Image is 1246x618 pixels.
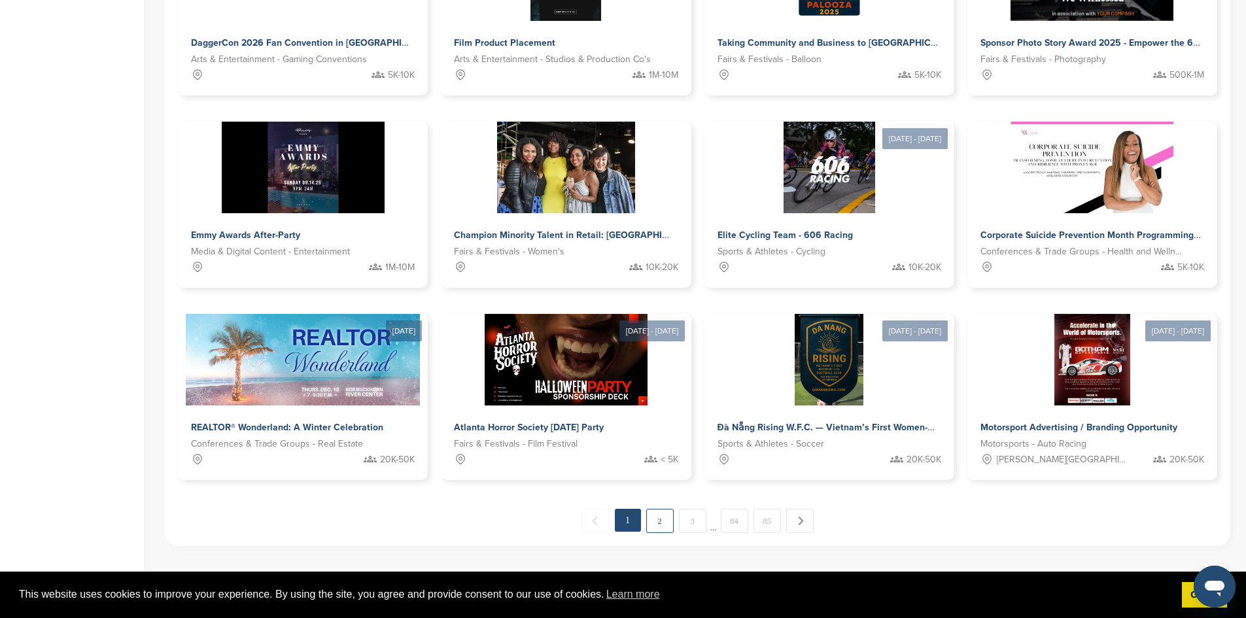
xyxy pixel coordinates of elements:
[386,320,422,341] div: [DATE]
[191,437,363,451] span: Conferences & Trade Groups - Real Estate
[485,314,648,405] img: Sponsorpitch &
[385,260,415,275] span: 1M-10M
[191,230,300,241] span: Emmy Awards After-Party
[388,68,415,82] span: 5K-10K
[882,128,948,149] div: [DATE] - [DATE]
[967,293,1217,480] a: [DATE] - [DATE] Sponsorpitch & Motorsport Advertising / Branding Opportunity Motorsports - Auto R...
[222,122,385,213] img: Sponsorpitch &
[1177,260,1204,275] span: 5K-10K
[454,245,564,259] span: Fairs & Festivals - Women's
[795,314,863,405] img: Sponsorpitch &
[704,293,954,480] a: [DATE] - [DATE] Sponsorpitch & Đà Nẵng Rising W.F.C. — Vietnam’s First Women-Led Football Club Sp...
[718,437,824,451] span: Sports & Athletes - Soccer
[191,245,350,259] span: Media & Digital Content - Entertainment
[710,509,717,532] span: …
[1169,68,1204,82] span: 500K-1M
[718,422,1002,433] span: Đà Nẵng Rising W.F.C. — Vietnam’s First Women-Led Football Club
[718,52,822,67] span: Fairs & Festivals - Balloon
[619,320,685,341] div: [DATE] - [DATE]
[786,509,814,533] a: Next →
[1145,320,1211,341] div: [DATE] - [DATE]
[649,68,678,82] span: 1M-10M
[718,245,825,259] span: Sports & Athletes - Cycling
[907,453,941,467] span: 20K-50K
[646,260,678,275] span: 10K-20K
[882,320,948,341] div: [DATE] - [DATE]
[784,122,875,213] img: Sponsorpitch &
[1169,453,1204,467] span: 20K-50K
[1011,122,1173,213] img: Sponsorpitch &
[980,245,1185,259] span: Conferences & Trade Groups - Health and Wellness
[1194,566,1236,608] iframe: Button to launch messaging window
[721,509,748,533] a: 84
[718,37,1154,48] span: Taking Community and Business to [GEOGRAPHIC_DATA] with the [US_STATE] Hot Air Balloon Palooza
[191,37,538,48] span: DaggerCon 2026 Fan Convention in [GEOGRAPHIC_DATA], [GEOGRAPHIC_DATA]
[679,509,706,533] a: 3
[980,422,1177,433] span: Motorsport Advertising / Branding Opportunity
[1054,314,1130,405] img: Sponsorpitch &
[914,68,941,82] span: 5K-10K
[454,230,928,241] span: Champion Minority Talent in Retail: [GEOGRAPHIC_DATA], [GEOGRAPHIC_DATA] & [GEOGRAPHIC_DATA] 2025
[753,509,781,533] a: 85
[454,37,555,48] span: Film Product Placement
[178,122,428,288] a: Sponsorpitch & Emmy Awards After-Party Media & Digital Content - Entertainment 1M-10M
[186,314,420,405] img: Sponsorpitch &
[646,509,674,533] a: 2
[582,509,610,533] span: ← Previous
[441,122,691,288] a: Sponsorpitch & Champion Minority Talent in Retail: [GEOGRAPHIC_DATA], [GEOGRAPHIC_DATA] & [GEOGRA...
[967,122,1217,288] a: Sponsorpitch & Corporate Suicide Prevention Month Programming with [PERSON_NAME] Conferences & Tr...
[191,422,383,433] span: REALTOR® Wonderland: A Winter Celebration
[980,52,1106,67] span: Fairs & Festivals - Photography
[997,453,1126,467] span: [PERSON_NAME][GEOGRAPHIC_DATA][PERSON_NAME], [GEOGRAPHIC_DATA], [GEOGRAPHIC_DATA], [GEOGRAPHIC_DA...
[661,453,678,467] span: < 5K
[980,437,1086,451] span: Motorsports - Auto Racing
[19,585,1171,604] span: This website uses cookies to improve your experience. By using the site, you agree and provide co...
[380,453,415,467] span: 20K-50K
[718,230,853,241] span: Elite Cycling Team - 606 Racing
[454,437,578,451] span: Fairs & Festivals - Film Festival
[909,260,941,275] span: 10K-20K
[441,293,691,480] a: [DATE] - [DATE] Sponsorpitch & Atlanta Horror Society [DATE] Party Fairs & Festivals - Film Festi...
[615,509,641,532] em: 1
[454,422,604,433] span: Atlanta Horror Society [DATE] Party
[454,52,651,67] span: Arts & Entertainment - Studios & Production Co's
[178,293,428,480] a: [DATE] Sponsorpitch & REALTOR® Wonderland: A Winter Celebration Conferences & Trade Groups - Real...
[704,101,954,288] a: [DATE] - [DATE] Sponsorpitch & Elite Cycling Team - 606 Racing Sports & Athletes - Cycling 10K-20K
[604,585,662,604] a: learn more about cookies
[497,122,634,213] img: Sponsorpitch &
[1182,582,1227,608] a: dismiss cookie message
[191,52,367,67] span: Arts & Entertainment - Gaming Conventions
